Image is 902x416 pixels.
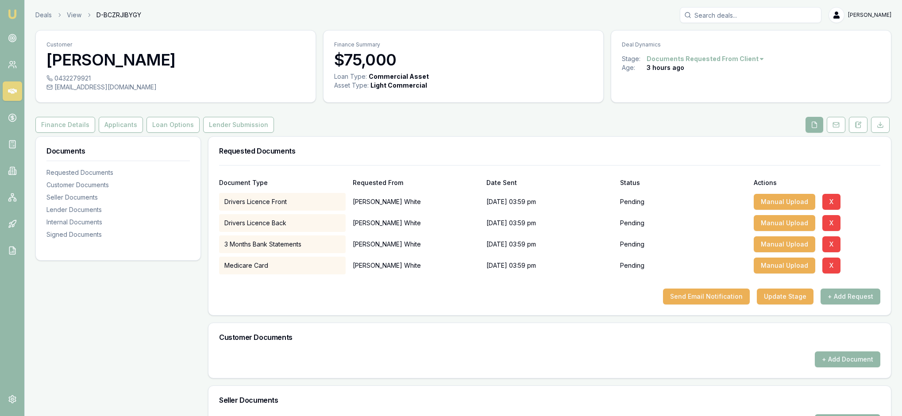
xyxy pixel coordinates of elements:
[486,235,613,253] div: [DATE] 03:59 pm
[219,180,346,186] div: Document Type
[334,51,593,69] h3: $75,000
[370,81,427,90] div: Light Commercial
[46,181,190,189] div: Customer Documents
[647,54,765,63] button: Documents Requested From Client
[663,289,750,304] button: Send Email Notification
[334,81,369,90] div: Asset Type :
[486,257,613,274] div: [DATE] 03:59 pm
[622,54,647,63] div: Stage:
[353,257,479,274] p: [PERSON_NAME] White
[96,11,141,19] span: D-BCZRJIBYGY
[622,63,647,72] div: Age:
[46,147,190,154] h3: Documents
[97,117,145,133] a: Applicants
[486,180,613,186] div: Date Sent
[334,72,367,81] div: Loan Type:
[219,257,346,274] div: Medicare Card
[219,235,346,253] div: 3 Months Bank Statements
[35,11,141,19] nav: breadcrumb
[822,258,840,273] button: X
[486,193,613,211] div: [DATE] 03:59 pm
[203,117,274,133] button: Lender Submission
[620,240,644,249] p: Pending
[219,214,346,232] div: Drivers Licence Back
[369,72,429,81] div: Commercial Asset
[46,51,305,69] h3: [PERSON_NAME]
[219,147,880,154] h3: Requested Documents
[99,117,143,133] button: Applicants
[35,117,95,133] button: Finance Details
[46,193,190,202] div: Seller Documents
[754,194,815,210] button: Manual Upload
[754,236,815,252] button: Manual Upload
[46,218,190,227] div: Internal Documents
[46,83,305,92] div: [EMAIL_ADDRESS][DOMAIN_NAME]
[35,11,52,19] a: Deals
[353,180,479,186] div: Requested From
[219,193,346,211] div: Drivers Licence Front
[822,215,840,231] button: X
[822,236,840,252] button: X
[46,230,190,239] div: Signed Documents
[486,214,613,232] div: [DATE] 03:59 pm
[334,41,593,48] p: Finance Summary
[35,117,97,133] a: Finance Details
[353,193,479,211] p: [PERSON_NAME] White
[7,9,18,19] img: emu-icon-u.png
[848,12,891,19] span: [PERSON_NAME]
[757,289,813,304] button: Update Stage
[146,117,200,133] button: Loan Options
[46,168,190,177] div: Requested Documents
[353,235,479,253] p: [PERSON_NAME] White
[353,214,479,232] p: [PERSON_NAME] White
[67,11,81,19] a: View
[219,397,880,404] h3: Seller Documents
[145,117,201,133] a: Loan Options
[680,7,821,23] input: Search deals
[821,289,880,304] button: + Add Request
[620,261,644,270] p: Pending
[647,63,684,72] div: 3 hours ago
[219,334,880,341] h3: Customer Documents
[620,180,747,186] div: Status
[754,258,815,273] button: Manual Upload
[201,117,276,133] a: Lender Submission
[622,41,880,48] p: Deal Dynamics
[620,219,644,227] p: Pending
[822,194,840,210] button: X
[620,197,644,206] p: Pending
[815,351,880,367] button: + Add Document
[754,180,880,186] div: Actions
[46,205,190,214] div: Lender Documents
[46,41,305,48] p: Customer
[46,74,305,83] div: 0432279921
[754,215,815,231] button: Manual Upload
